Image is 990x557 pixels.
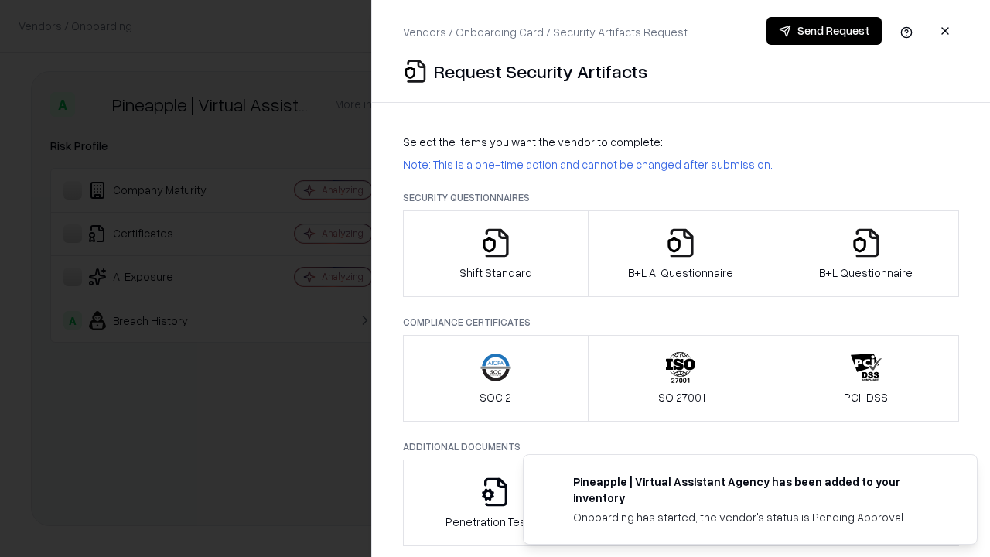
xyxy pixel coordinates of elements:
[628,265,733,281] p: B+L AI Questionnaire
[445,514,545,530] p: Penetration Testing
[480,389,511,405] p: SOC 2
[403,316,959,329] p: Compliance Certificates
[403,335,589,422] button: SOC 2
[434,59,647,84] p: Request Security Artifacts
[403,440,959,453] p: Additional Documents
[819,265,913,281] p: B+L Questionnaire
[573,473,940,506] div: Pineapple | Virtual Assistant Agency has been added to your inventory
[773,335,959,422] button: PCI-DSS
[766,17,882,45] button: Send Request
[403,24,688,40] p: Vendors / Onboarding Card / Security Artifacts Request
[844,389,888,405] p: PCI-DSS
[403,156,959,173] p: Note: This is a one-time action and cannot be changed after submission.
[573,509,940,525] div: Onboarding has started, the vendor's status is Pending Approval.
[588,210,774,297] button: B+L AI Questionnaire
[403,134,959,150] p: Select the items you want the vendor to complete:
[773,210,959,297] button: B+L Questionnaire
[459,265,532,281] p: Shift Standard
[542,473,561,492] img: trypineapple.com
[656,389,705,405] p: ISO 27001
[403,210,589,297] button: Shift Standard
[403,191,959,204] p: Security Questionnaires
[588,335,774,422] button: ISO 27001
[403,460,589,546] button: Penetration Testing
